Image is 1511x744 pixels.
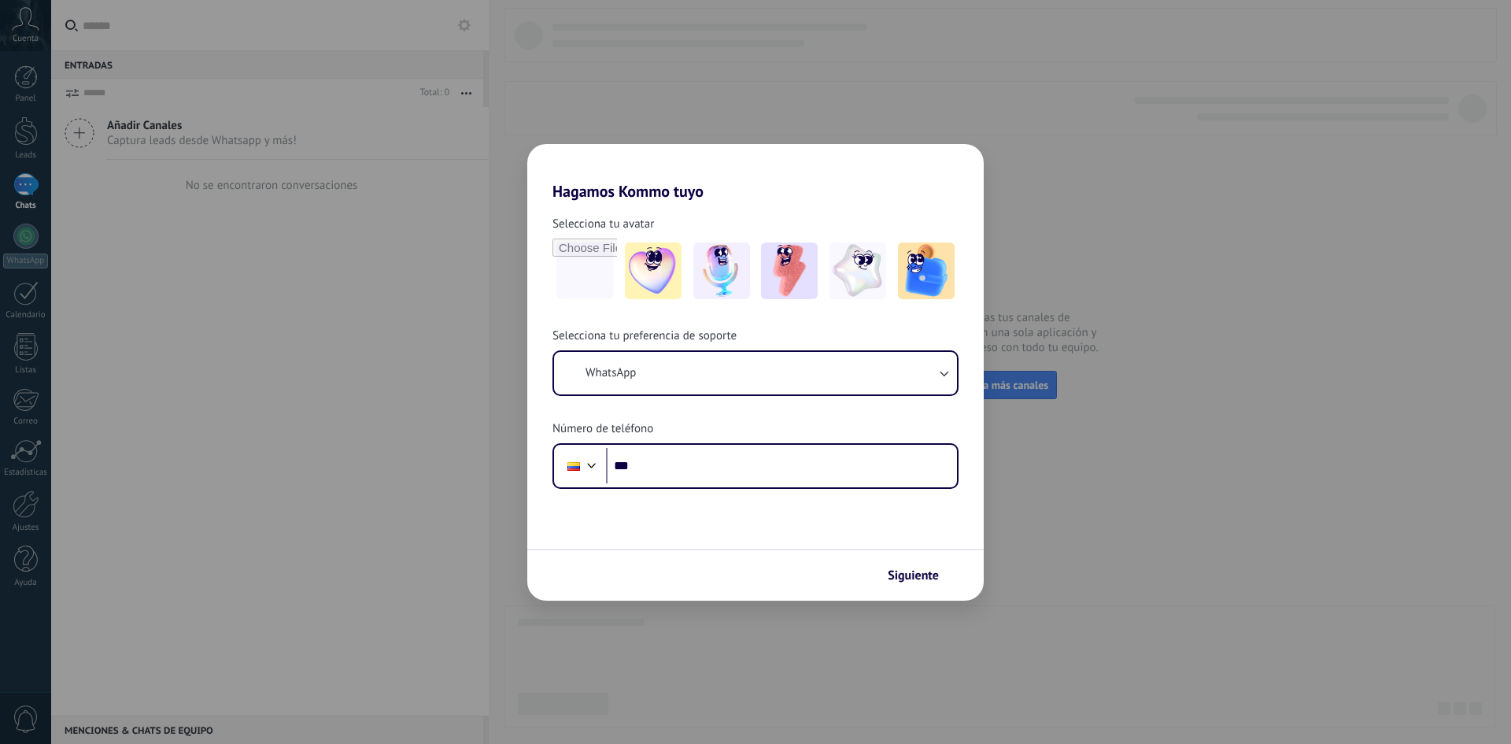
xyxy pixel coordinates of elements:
[761,242,818,299] img: -3.jpeg
[552,421,653,437] span: Número de teléfono
[881,562,960,589] button: Siguiente
[586,365,636,381] span: WhatsApp
[888,570,939,581] span: Siguiente
[898,242,955,299] img: -5.jpeg
[554,352,957,394] button: WhatsApp
[625,242,682,299] img: -1.jpeg
[527,144,984,201] h2: Hagamos Kommo tuyo
[552,217,654,232] span: Selecciona tu avatar
[552,328,737,344] span: Selecciona tu preferencia de soporte
[559,450,589,483] div: Colombia: + 57
[693,242,750,299] img: -2.jpeg
[829,242,886,299] img: -4.jpeg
